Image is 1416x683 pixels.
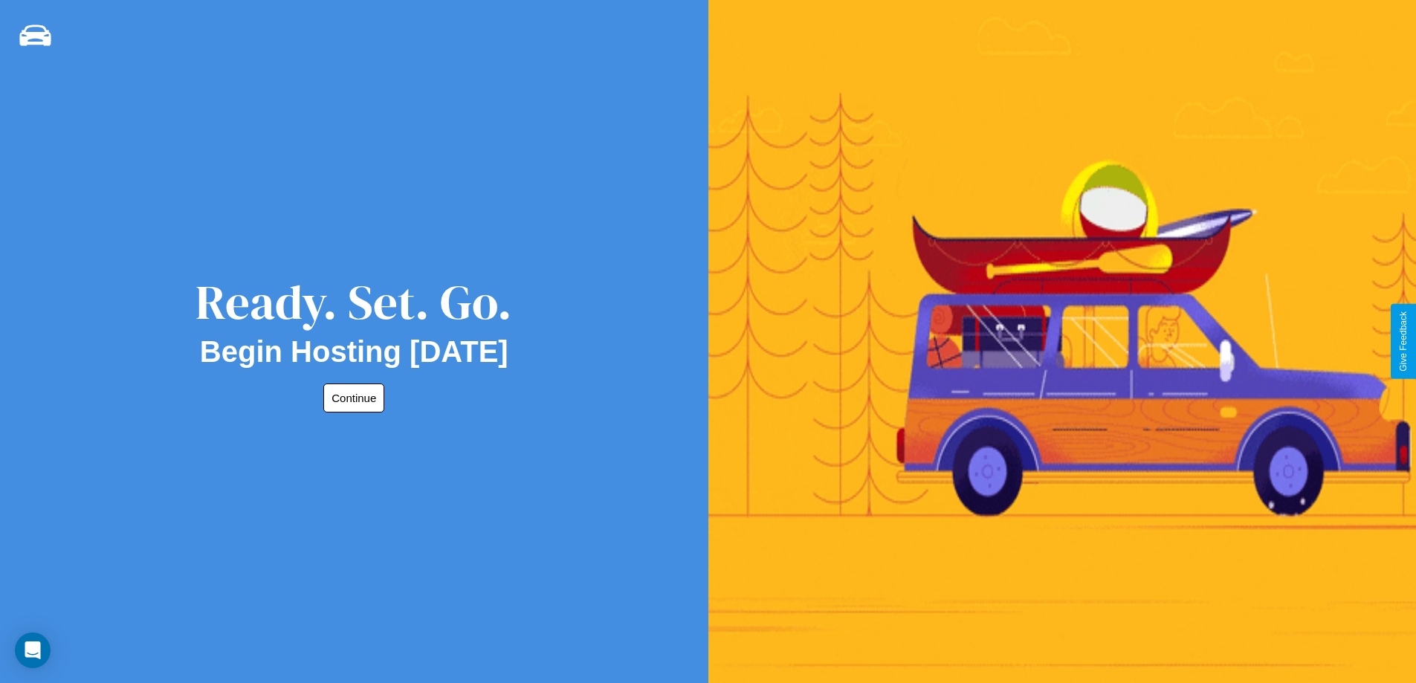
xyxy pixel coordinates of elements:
button: Continue [323,383,384,412]
div: Open Intercom Messenger [15,632,51,668]
div: Give Feedback [1398,311,1409,372]
div: Ready. Set. Go. [195,269,512,335]
h2: Begin Hosting [DATE] [200,335,508,369]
